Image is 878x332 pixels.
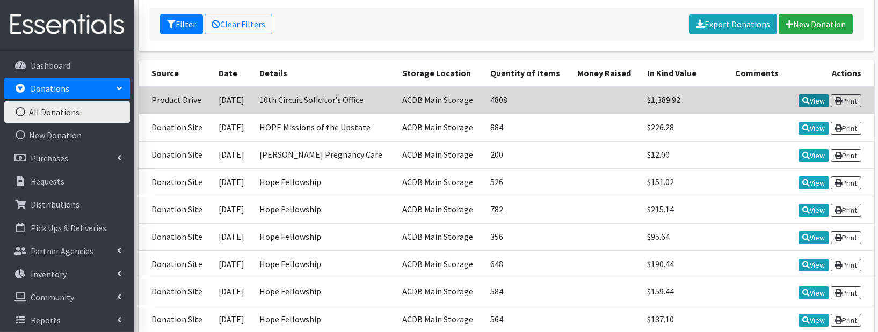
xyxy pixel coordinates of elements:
[484,141,571,168] td: 200
[641,251,729,278] td: $190.44
[31,292,74,303] p: Community
[799,149,829,162] a: View
[160,14,203,34] button: Filter
[31,60,70,71] p: Dashboard
[212,278,253,306] td: [DATE]
[641,196,729,224] td: $215.14
[799,286,829,299] a: View
[4,101,130,123] a: All Donations
[212,114,253,141] td: [DATE]
[4,124,130,146] a: New Donation
[799,231,829,244] a: View
[831,149,861,162] a: Print
[4,78,130,99] a: Donations
[396,168,484,196] td: ACDB Main Storage
[396,251,484,278] td: ACDB Main Storage
[484,114,571,141] td: 884
[831,286,861,299] a: Print
[641,278,729,306] td: $159.44
[212,86,253,114] td: [DATE]
[253,251,396,278] td: Hope Fellowship
[4,286,130,308] a: Community
[4,194,130,215] a: Distributions
[799,122,829,135] a: View
[396,196,484,224] td: ACDB Main Storage
[4,217,130,239] a: Pick Ups & Deliveries
[139,251,213,278] td: Donation Site
[212,224,253,251] td: [DATE]
[641,224,729,251] td: $95.64
[831,176,861,189] a: Print
[484,224,571,251] td: 356
[484,86,571,114] td: 4808
[139,278,213,306] td: Donation Site
[31,223,106,233] p: Pick Ups & Deliveries
[641,60,729,86] th: In Kind Value
[4,240,130,262] a: Partner Agencies
[205,14,272,34] a: Clear Filters
[799,314,829,327] a: View
[799,94,829,107] a: View
[139,60,213,86] th: Source
[831,231,861,244] a: Print
[831,314,861,327] a: Print
[484,278,571,306] td: 584
[641,114,729,141] td: $226.28
[253,141,396,168] td: [PERSON_NAME] Pregnancy Care
[139,114,213,141] td: Donation Site
[253,60,396,86] th: Details
[31,315,61,326] p: Reports
[31,83,69,94] p: Donations
[4,147,130,169] a: Purchases
[4,55,130,76] a: Dashboard
[212,60,253,86] th: Date
[139,196,213,224] td: Donation Site
[31,199,79,210] p: Distributions
[641,86,729,114] td: $1,389.92
[139,141,213,168] td: Donation Site
[31,153,68,164] p: Purchases
[253,224,396,251] td: Hope Fellowship
[212,251,253,278] td: [DATE]
[253,86,396,114] td: 10th Circuit Solicitor’s Office
[4,309,130,331] a: Reports
[729,60,788,86] th: Comments
[253,196,396,224] td: Hope Fellowship
[831,94,861,107] a: Print
[831,204,861,217] a: Print
[4,171,130,192] a: Requests
[689,14,777,34] a: Export Donations
[799,259,829,271] a: View
[31,176,64,187] p: Requests
[484,168,571,196] td: 526
[212,196,253,224] td: [DATE]
[571,60,641,86] th: Money Raised
[484,60,571,86] th: Quantity of Items
[788,60,874,86] th: Actions
[253,114,396,141] td: HOPE Missions of the Upstate
[396,224,484,251] td: ACDB Main Storage
[799,176,829,189] a: View
[396,60,484,86] th: Storage Location
[779,14,853,34] a: New Donation
[253,278,396,306] td: Hope Fellowship
[253,168,396,196] td: Hope Fellowship
[396,114,484,141] td: ACDB Main Storage
[139,86,213,114] td: Product Drive
[641,168,729,196] td: $151.02
[396,86,484,114] td: ACDB Main Storage
[31,246,93,256] p: Partner Agencies
[831,259,861,271] a: Print
[4,263,130,285] a: Inventory
[799,204,829,217] a: View
[831,122,861,135] a: Print
[212,141,253,168] td: [DATE]
[4,7,130,43] img: HumanEssentials
[484,251,571,278] td: 648
[484,196,571,224] td: 782
[139,224,213,251] td: Donation Site
[396,278,484,306] td: ACDB Main Storage
[396,141,484,168] td: ACDB Main Storage
[641,141,729,168] td: $12.00
[31,269,67,279] p: Inventory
